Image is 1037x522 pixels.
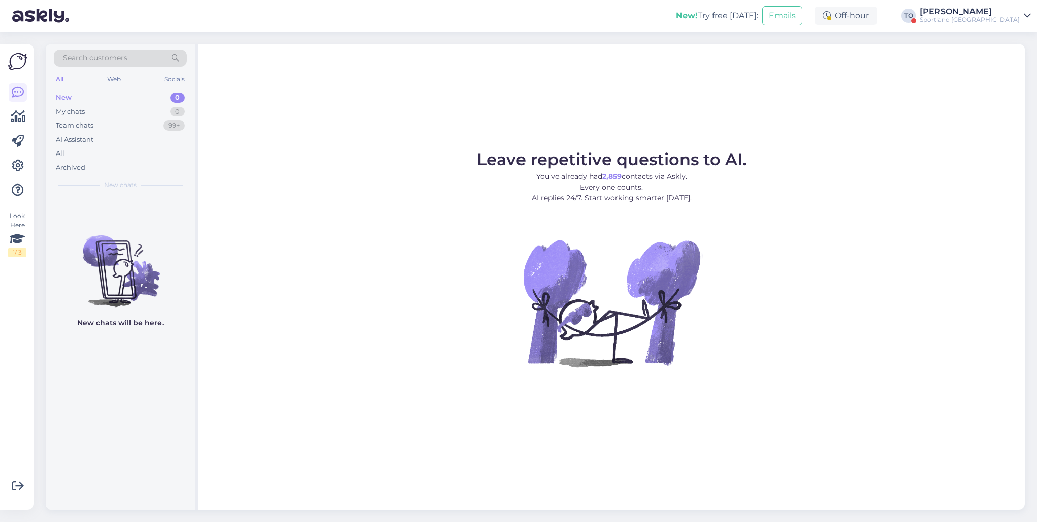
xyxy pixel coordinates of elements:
[170,93,185,103] div: 0
[56,93,72,103] div: New
[8,52,27,71] img: Askly Logo
[8,211,26,257] div: Look Here
[602,172,622,181] b: 2,859
[105,73,123,86] div: Web
[520,211,703,394] img: No Chat active
[815,7,877,25] div: Off-hour
[676,10,758,22] div: Try free [DATE]:
[77,318,164,328] p: New chats will be here.
[56,120,93,131] div: Team chats
[163,120,185,131] div: 99+
[8,248,26,257] div: 1 / 3
[762,6,802,25] button: Emails
[56,163,85,173] div: Archived
[56,148,64,159] div: All
[56,107,85,117] div: My chats
[901,9,916,23] div: TO
[54,73,66,86] div: All
[477,171,747,203] p: You’ve already had contacts via Askly. Every one counts. AI replies 24/7. Start working smarter [...
[46,217,195,309] img: No chats
[104,180,137,190] span: New chats
[676,11,698,20] b: New!
[477,149,747,169] span: Leave repetitive questions to AI.
[920,8,1031,24] a: [PERSON_NAME]Sportland [GEOGRAPHIC_DATA]
[56,135,93,145] div: AI Assistant
[170,107,185,117] div: 0
[162,73,187,86] div: Socials
[920,8,1020,16] div: [PERSON_NAME]
[63,53,127,64] span: Search customers
[920,16,1020,24] div: Sportland [GEOGRAPHIC_DATA]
